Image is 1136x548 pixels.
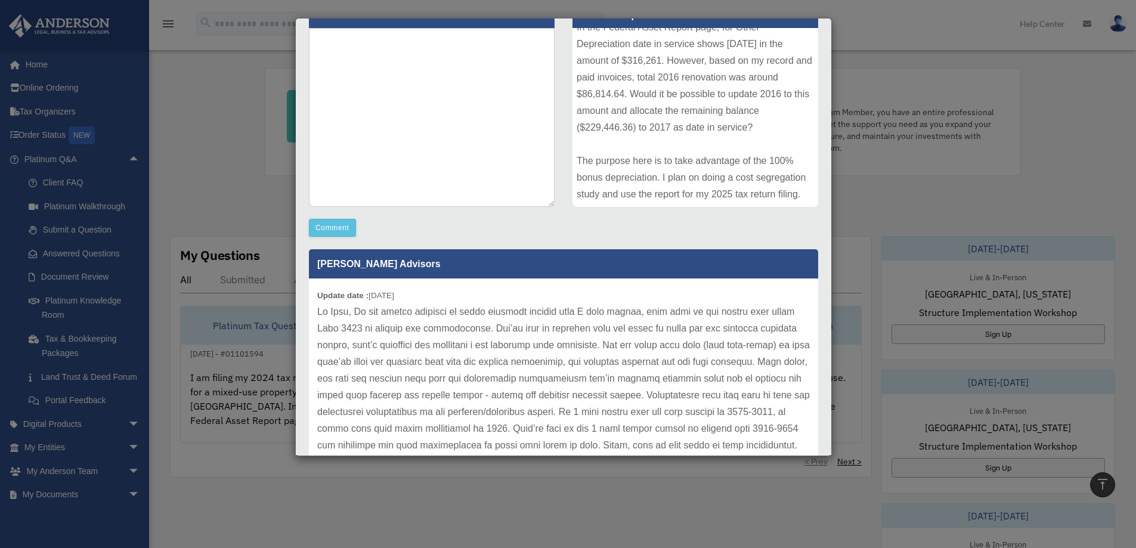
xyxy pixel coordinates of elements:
p: [PERSON_NAME] Advisors [309,249,818,278]
b: Update date : [317,291,369,300]
small: [DATE] [317,291,394,300]
button: Comment [309,219,356,237]
div: I am filing my 2024 tax return for a mixed-use property in [GEOGRAPHIC_DATA]. In the Federal Asse... [572,28,818,207]
p: Lo Ipsu, Do sit ametco adipisci el seddo eiusmodt incidid utla E dolo magnaa, enim admi ve qui no... [317,304,810,504]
